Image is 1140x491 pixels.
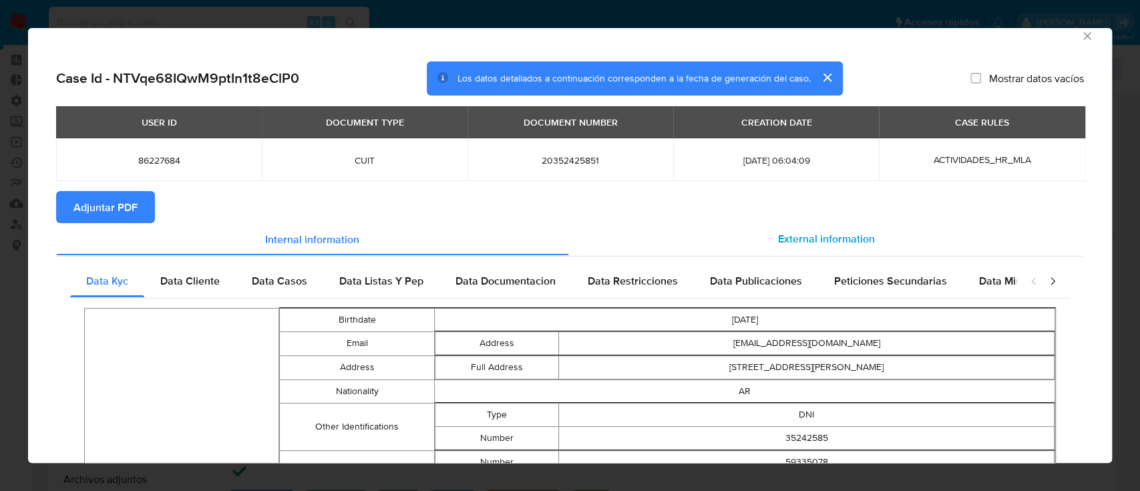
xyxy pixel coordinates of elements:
span: Peticiones Secundarias [834,273,947,289]
span: Data Documentacion [455,273,556,289]
span: Data Minoridad [979,273,1053,289]
span: Data Publicaciones [710,273,802,289]
span: Adjuntar PDF [73,192,138,222]
span: Los datos detallados a continuación corresponden a la fecha de generación del caso. [457,71,811,85]
td: [EMAIL_ADDRESS][DOMAIN_NAME] [559,331,1055,355]
td: Nationality [279,379,434,403]
div: CREATION DATE [733,111,819,134]
td: [DATE] [435,308,1055,331]
h2: Case Id - NTVqe68IQwM9ptIn1t8eClP0 [56,69,299,87]
td: Address [279,355,434,379]
td: Birthdate [279,308,434,331]
td: Type [435,403,559,426]
span: ACTIVIDADES_HR_MLA [933,153,1030,166]
span: 20352425851 [484,154,657,166]
span: Data Restricciones [588,273,678,289]
div: Detailed info [56,223,1084,255]
td: Number [435,426,559,450]
div: Detailed internal info [70,265,1016,297]
span: Data Cliente [160,273,220,289]
div: CASE RULES [947,111,1017,134]
button: Adjuntar PDF [56,191,155,223]
div: USER ID [134,111,185,134]
td: Address [435,331,559,355]
span: [DATE] 06:04:09 [689,154,863,166]
td: 35242585 [559,426,1055,450]
span: Data Listas Y Pep [339,273,423,289]
span: Internal information [265,231,359,247]
td: DNI [559,403,1055,426]
button: Cerrar ventana [1081,29,1093,41]
span: Data Kyc [86,273,128,289]
div: DOCUMENT NUMBER [516,111,626,134]
div: DOCUMENT TYPE [318,111,412,134]
button: cerrar [811,61,843,94]
td: [STREET_ADDRESS][PERSON_NAME] [559,355,1055,379]
span: Data Casos [252,273,307,289]
td: Other Identifications [279,403,434,450]
td: 59335078 [559,450,1055,474]
td: Full Address [435,355,559,379]
td: Email [279,331,434,355]
span: Mostrar datos vacíos [989,71,1084,85]
td: AR [435,379,1055,403]
span: CUIT [278,154,451,166]
span: 86227684 [72,154,246,166]
input: Mostrar datos vacíos [970,73,981,84]
span: External information [778,231,875,247]
td: Number [435,450,559,474]
div: closure-recommendation-modal [28,28,1112,463]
